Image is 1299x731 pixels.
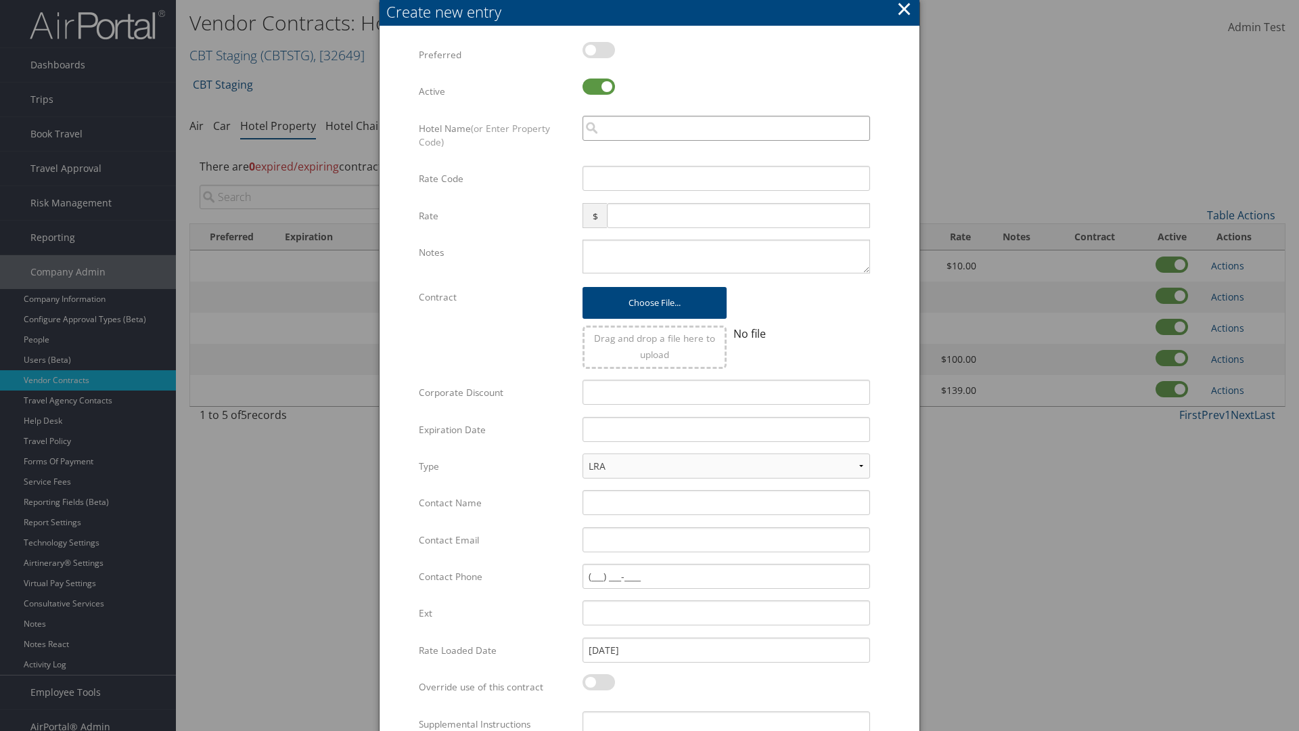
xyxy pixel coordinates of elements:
[419,380,572,405] label: Corporate Discount
[419,600,572,626] label: Ext
[419,453,572,479] label: Type
[733,326,766,341] span: No file
[419,490,572,516] label: Contact Name
[419,638,572,663] label: Rate Loaded Date
[419,527,572,553] label: Contact Email
[583,564,870,589] input: (___) ___-____
[419,564,572,590] label: Contact Phone
[583,203,606,228] span: $
[419,122,550,148] span: (or Enter Property Code)
[594,332,715,361] span: Drag and drop a file here to upload
[419,674,572,700] label: Override use of this contract
[419,42,572,68] label: Preferred
[419,166,572,192] label: Rate Code
[419,417,572,443] label: Expiration Date
[386,1,919,22] div: Create new entry
[419,240,572,265] label: Notes
[419,79,572,104] label: Active
[419,284,572,310] label: Contract
[419,203,572,229] label: Rate
[419,116,572,156] label: Hotel Name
